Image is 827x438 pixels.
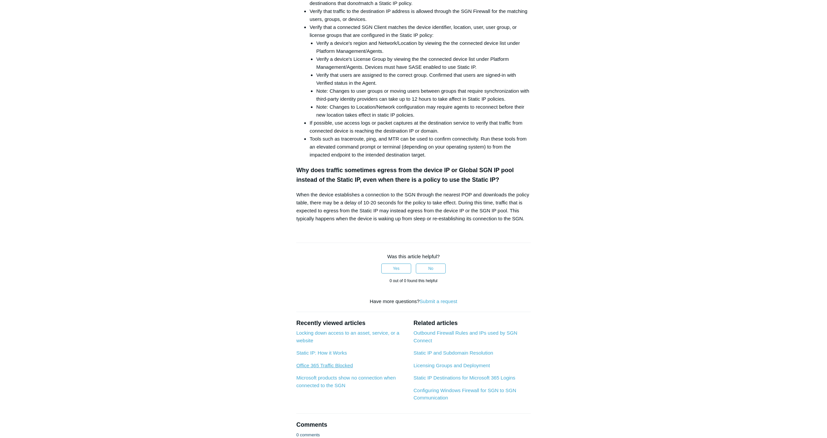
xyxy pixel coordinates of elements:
[316,39,531,55] li: Verify a device's region and Network/Location by viewing the the connected device list under Plat...
[310,135,531,159] li: Tools such as traceroute, ping, and MTR can be used to confirm connectivity. Run these tools from...
[310,119,531,135] li: If possible, use access logs or packet captures at the destination service to verify that traffic...
[296,330,399,343] a: Locking down access to an asset, service, or a website
[296,375,396,388] a: Microsoft products show no connection when connected to the SGN
[296,420,531,429] h2: Comments
[413,330,517,343] a: Outbound Firewall Rules and IPs used by SGN Connect
[296,191,531,223] p: When the device establishes a connection to the SGN through the nearest POP and downloads the pol...
[413,363,490,368] a: Licensing Groups and Deployment
[390,278,437,283] span: 0 out of 0 found this helpful
[296,350,347,356] a: Static IP: How it Works
[353,0,360,6] em: not
[413,319,531,328] h2: Related articles
[387,254,440,259] span: Was this article helpful?
[296,319,407,328] h2: Recently viewed articles
[416,264,446,274] button: This article was not helpful
[413,387,516,401] a: Configuring Windows Firewall for SGN to SGN Communication
[296,363,353,368] a: Office 365 Traffic Blocked
[419,298,457,304] a: Submit a request
[296,165,531,185] h3: Why does traffic sometimes egress from the device IP or Global SGN IP pool instead of the Static ...
[413,375,515,381] a: Static IP Destinations for Microsoft 365 Logins
[413,350,493,356] a: Static IP and Subdomain Resolution
[316,87,531,103] li: Note: Changes to user groups or moving users between groups that require synchronization with thi...
[316,71,531,87] li: Verify that users are assigned to the correct group. Confirmed that users are signed-in with Veri...
[296,298,531,305] div: Have more questions?
[310,7,531,23] li: Verify that traffic to the destination IP address is allowed through the SGN Firewall for the mat...
[310,23,531,119] li: Verify that a connected SGN Client matches the device identifier, location, user, user group, or ...
[316,55,531,71] li: Verify a device's License Group by viewing the the connected device list under Platform Managemen...
[316,103,531,119] li: Note: Changes to Location/Network configuration may require agents to reconnect before their new ...
[381,264,411,274] button: This article was helpful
